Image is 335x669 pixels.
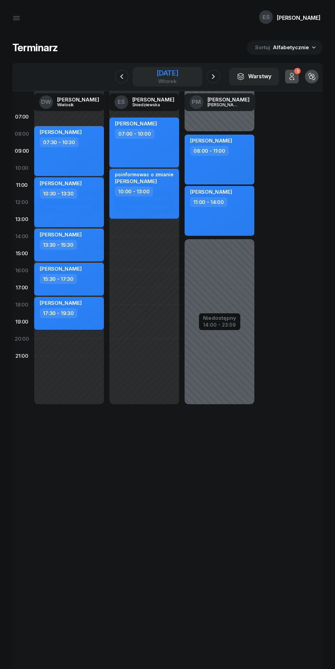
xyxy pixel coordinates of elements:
span: [PERSON_NAME] [40,180,82,187]
a: PM[PERSON_NAME][PERSON_NAME] [184,93,255,111]
div: 14:00 - 23:59 [203,320,236,328]
span: EŚ [118,99,125,105]
div: 16:00 [12,262,31,279]
span: DW [41,99,51,105]
button: Sortuj Alfabetycznie [247,40,323,55]
div: 12:00 [12,194,31,211]
div: 21:00 [12,347,31,365]
div: 11:00 - 14:00 [190,197,227,207]
div: [PERSON_NAME] [57,97,99,102]
div: [PERSON_NAME] [207,103,240,107]
span: Sortuj [255,43,271,52]
div: 10:00 [12,160,31,177]
span: [PERSON_NAME] [190,189,232,195]
span: [PERSON_NAME] [40,265,82,272]
span: EŚ [263,14,270,20]
span: PM [192,99,201,105]
button: Warstwy [229,68,279,85]
span: [PERSON_NAME] [40,129,82,135]
div: 13:00 [12,211,31,228]
button: 1 [285,70,299,83]
div: [PERSON_NAME] [207,97,250,102]
div: 07:00 [12,108,31,125]
div: 08:00 - 11:00 [190,146,229,156]
div: 13:30 - 15:30 [40,240,77,250]
span: [PERSON_NAME] [190,137,232,144]
div: [DATE] [157,70,178,77]
button: Niedostępny14:00 - 23:59 [203,314,236,329]
div: 19:00 [12,313,31,330]
div: 15:00 [12,245,31,262]
div: wtorek [157,79,178,84]
div: [PERSON_NAME] [277,15,321,21]
div: 07:30 - 10:30 [40,137,79,147]
div: 20:00 [12,330,31,347]
div: 08:00 [12,125,31,142]
div: Niedostępny [203,315,236,320]
div: 11:00 [12,177,31,194]
span: [PERSON_NAME] [40,300,82,306]
div: poinformowac o zmianie [115,172,173,177]
div: 07:00 - 10:00 [115,129,155,139]
span: Alfabetycznie [273,44,309,51]
div: Śniedziewska [132,103,165,107]
div: 10:00 - 13:00 [115,187,153,196]
div: 14:00 [12,228,31,245]
a: DW[PERSON_NAME]Wielosik [34,93,105,111]
a: EŚ[PERSON_NAME]Śniedziewska [109,93,180,111]
div: 17:30 - 19:30 [40,308,77,318]
span: [PERSON_NAME] [115,178,157,185]
h1: Terminarz [12,41,58,54]
div: Warstwy [237,72,271,81]
div: 1 [294,68,300,74]
div: [PERSON_NAME] [132,97,174,102]
div: 09:00 [12,142,31,160]
div: 10:30 - 13:30 [40,189,77,199]
div: 18:00 [12,296,31,313]
span: [PERSON_NAME] [115,120,157,127]
span: [PERSON_NAME] [40,231,82,238]
div: 15:30 - 17:30 [40,274,77,284]
div: 17:00 [12,279,31,296]
div: Wielosik [57,103,90,107]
